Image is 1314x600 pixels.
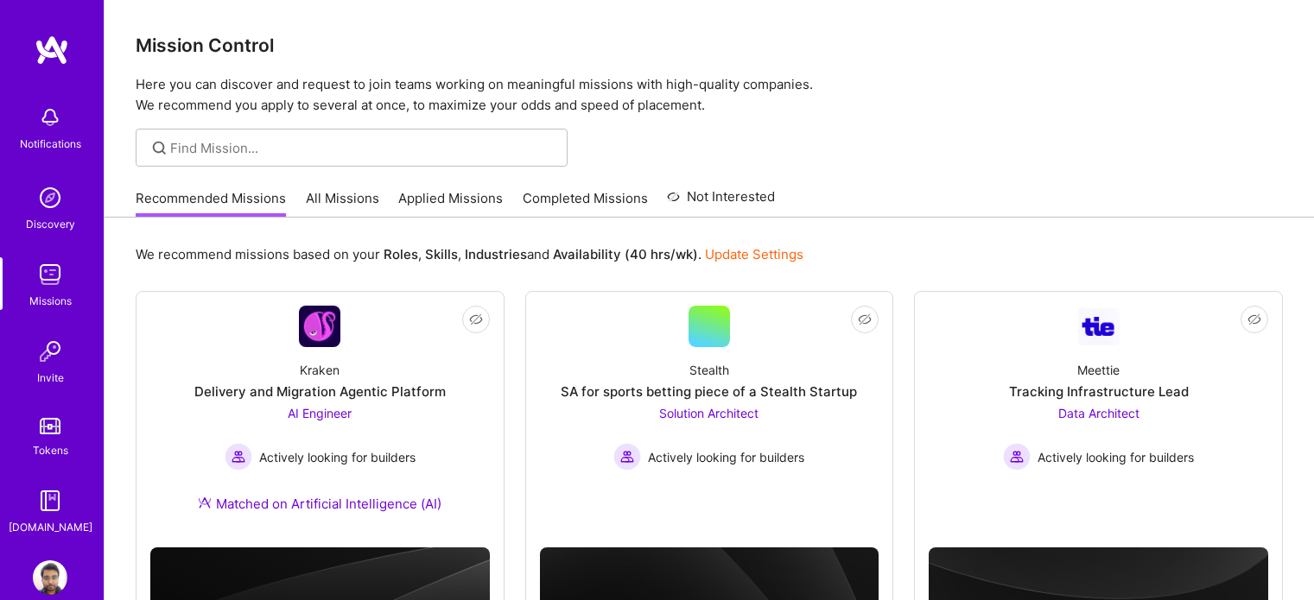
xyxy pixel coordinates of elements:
[9,518,92,536] div: [DOMAIN_NAME]
[1038,448,1194,466] span: Actively looking for builders
[149,138,169,158] i: icon SearchGrey
[29,292,72,310] div: Missions
[33,560,67,595] img: User Avatar
[553,246,698,262] b: Availability (40 hrs/wk)
[1058,406,1139,420] span: Data Architect
[1247,313,1261,326] i: icon EyeClosed
[33,441,68,459] div: Tokens
[26,215,75,233] div: Discovery
[540,306,879,515] a: StealthSA for sports betting piece of a Stealth StartupSolution Architect Actively looking for bu...
[659,406,759,420] span: Solution Architect
[136,35,1283,56] h3: Mission Control
[136,245,803,263] p: We recommend missions based on your , , and .
[33,334,67,369] img: Invite
[170,139,555,157] input: Find Mission...
[33,180,67,215] img: discovery
[465,246,527,262] b: Industries
[1077,361,1120,379] div: Meettie
[33,100,67,135] img: bell
[1009,382,1189,401] div: Tracking Infrastructure Lead
[398,189,503,218] a: Applied Missions
[425,246,458,262] b: Skills
[929,306,1268,515] a: Company LogoMeettieTracking Infrastructure LeadData Architect Actively looking for buildersActive...
[306,189,379,218] a: All Missions
[259,448,416,466] span: Actively looking for builders
[225,443,252,471] img: Actively looking for builders
[288,406,352,420] span: AI Engineer
[136,189,286,218] a: Recommended Missions
[40,418,60,434] img: tokens
[33,483,67,518] img: guide book
[198,495,441,513] div: Matched on Artificial Intelligence (AI)
[35,35,69,66] img: logo
[667,186,775,218] a: Not Interested
[384,246,418,262] b: Roles
[613,443,641,471] img: Actively looking for builders
[689,361,729,379] div: Stealth
[33,257,67,292] img: teamwork
[705,246,803,262] a: Update Settings
[858,313,872,326] i: icon EyeClosed
[29,560,72,595] a: User Avatar
[523,189,648,218] a: Completed Missions
[150,306,490,534] a: Company LogoKrakenDelivery and Migration Agentic PlatformAI Engineer Actively looking for builder...
[194,382,446,401] div: Delivery and Migration Agentic Platform
[648,448,804,466] span: Actively looking for builders
[136,74,1283,116] p: Here you can discover and request to join teams working on meaningful missions with high-quality ...
[1003,443,1031,471] img: Actively looking for builders
[299,306,340,347] img: Company Logo
[300,361,340,379] div: Kraken
[20,135,81,153] div: Notifications
[1078,308,1120,345] img: Company Logo
[198,496,212,509] img: Ateam Purple Icon
[37,369,64,387] div: Invite
[469,313,483,326] i: icon EyeClosed
[561,382,857,401] div: SA for sports betting piece of a Stealth Startup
